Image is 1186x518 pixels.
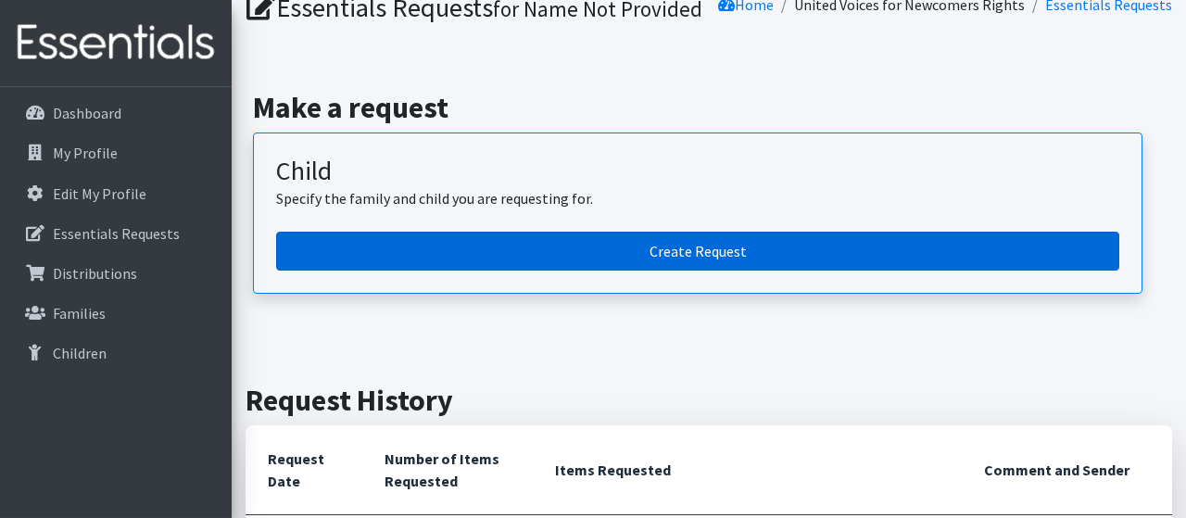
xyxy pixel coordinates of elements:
[362,425,533,515] th: Number of Items Requested
[53,264,137,283] p: Distributions
[7,255,224,292] a: Distributions
[53,304,106,322] p: Families
[276,187,1119,209] p: Specify the family and child you are requesting for.
[53,104,121,122] p: Dashboard
[276,156,1119,187] h3: Child
[276,232,1119,271] a: Create a request for a child or family
[53,144,118,162] p: My Profile
[7,134,224,171] a: My Profile
[7,175,224,212] a: Edit My Profile
[7,12,224,74] img: HumanEssentials
[246,425,362,515] th: Request Date
[253,90,1165,125] h2: Make a request
[7,95,224,132] a: Dashboard
[533,425,963,515] th: Items Requested
[7,215,224,252] a: Essentials Requests
[7,295,224,332] a: Families
[53,224,180,243] p: Essentials Requests
[53,344,107,362] p: Children
[53,184,146,203] p: Edit My Profile
[7,335,224,372] a: Children
[962,425,1172,515] th: Comment and Sender
[246,383,1172,418] h2: Request History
